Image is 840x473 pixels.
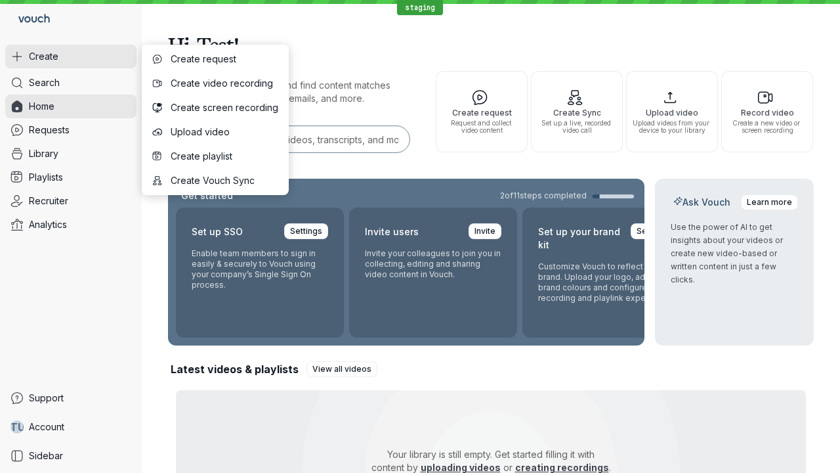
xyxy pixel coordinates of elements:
[284,223,328,239] a: Settings
[442,108,522,117] span: Create request
[365,248,501,280] p: Invite your colleagues to join you in collecting, editing and sharing video content in Vouch.
[178,189,236,202] h2: Get started
[5,189,136,213] a: Recruiter
[144,47,286,71] button: Create request
[168,26,814,63] h1: Hi, Test!
[171,101,278,114] span: Create screen recording
[29,218,67,231] span: Analytics
[312,363,371,376] span: View all videos
[29,124,70,137] span: Requests
[5,5,55,34] a: Go to homepage
[5,142,136,166] a: Library
[171,125,278,139] span: Upload video
[29,76,60,89] span: Search
[671,221,798,286] p: Use the power of AI to get insights about your videos or create new video-based or written conten...
[144,120,286,144] button: Upload video
[421,462,501,473] a: uploading videos
[5,45,136,68] button: Create
[29,449,63,462] span: Sidebar
[632,120,712,134] span: Upload videos from your device to your library
[632,108,712,117] span: Upload video
[500,191,634,201] a: 2of11steps completed
[5,213,136,236] a: Analytics
[171,77,278,90] span: Create video recording
[5,386,136,410] a: Support
[29,100,54,113] span: Home
[500,191,587,201] span: 2 of 11 steps completed
[365,223,419,240] h2: Invite users
[29,171,63,184] span: Playlists
[18,420,25,434] span: U
[637,225,669,238] span: Settings
[741,194,798,210] a: Learn more
[5,95,136,118] a: Home
[727,108,807,117] span: Record video
[474,225,495,238] span: Invite
[29,420,64,434] span: Account
[5,415,136,439] a: TUAccount
[10,420,18,434] span: T
[29,392,64,405] span: Support
[721,71,813,152] button: Record videoCreate a new video or screen recording
[29,50,58,63] span: Create
[515,462,609,473] a: creating recordings
[626,71,718,152] button: Upload videoUpload videos from your device to your library
[442,120,522,134] span: Request and collect video content
[192,223,243,240] h2: Set up SSO
[29,147,58,160] span: Library
[171,362,299,376] h2: Latest videos & playlists
[144,145,286,168] button: Create playlist
[168,79,412,105] p: Search for any keywords and find content matches through transcriptions, user emails, and more.
[5,71,136,95] a: Search
[290,225,322,238] span: Settings
[531,71,623,152] button: Create SyncSet up a live, recorded video call
[171,174,278,187] span: Create Vouch Sync
[538,261,675,304] p: Customize Vouch to reflect your brand. Upload your logo, adjust brand colours and configure the r...
[537,120,617,134] span: Set up a live, recorded video call
[144,96,286,120] button: Create screen recording
[436,71,528,152] button: Create requestRequest and collect video content
[538,223,623,254] h2: Set up your brand kit
[5,118,136,142] a: Requests
[29,194,68,208] span: Recruiter
[671,196,733,209] h2: Ask Vouch
[727,120,807,134] span: Create a new video or screen recording
[5,444,136,468] a: Sidebar
[171,53,278,66] span: Create request
[144,72,286,95] button: Create video recording
[144,169,286,192] button: Create Vouch Sync
[5,166,136,189] a: Playlists
[306,361,377,377] a: View all videos
[747,196,792,209] span: Learn more
[171,150,278,163] span: Create playlist
[469,223,501,239] a: Invite
[631,223,675,239] a: Settings
[537,108,617,117] span: Create Sync
[192,248,328,290] p: Enable team members to sign in easily & securely to Vouch using your company’s Single Sign On pro...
